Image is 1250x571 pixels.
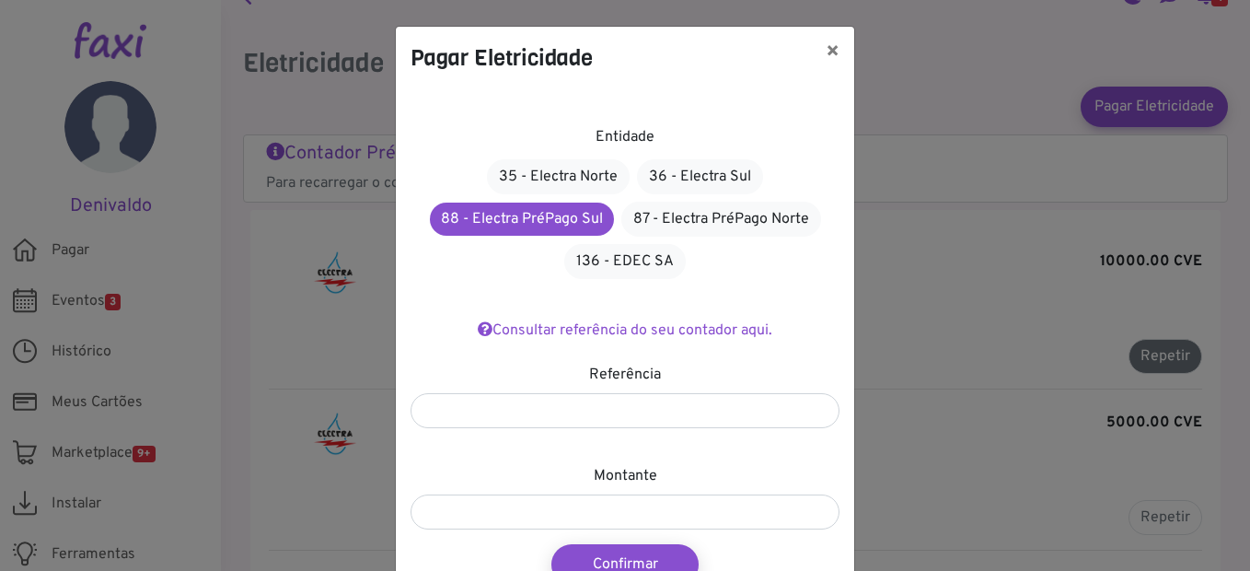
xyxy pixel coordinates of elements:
[487,159,630,194] a: 35 - Electra Norte
[430,203,614,236] a: 88 - Electra PréPago Sul
[811,27,854,78] button: ×
[589,364,661,386] label: Referência
[596,126,654,148] label: Entidade
[411,41,593,75] h4: Pagar Eletricidade
[564,244,686,279] a: 136 - EDEC SA
[621,202,821,237] a: 87 - Electra PréPago Norte
[594,465,657,487] label: Montante
[637,159,763,194] a: 36 - Electra Sul
[478,321,772,340] a: Consultar referência do seu contador aqui.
